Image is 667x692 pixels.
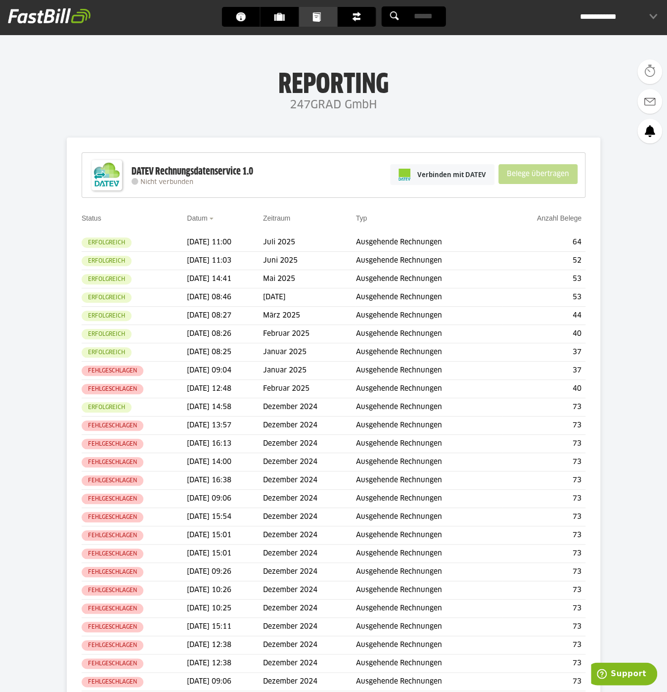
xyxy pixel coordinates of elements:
sl-badge: Fehlgeschlagen [82,475,143,486]
td: [DATE] 08:27 [187,307,263,325]
sl-badge: Fehlgeschlagen [82,640,143,650]
td: Juli 2025 [263,233,356,252]
sl-badge: Fehlgeschlagen [82,530,143,541]
td: Dezember 2024 [263,526,356,545]
td: [DATE] 09:06 [187,673,263,691]
td: [DATE] 10:25 [187,600,263,618]
td: Dezember 2024 [263,435,356,453]
td: [DATE] 14:00 [187,453,263,471]
td: 73 [502,435,585,453]
td: Dezember 2024 [263,416,356,435]
sl-badge: Fehlgeschlagen [82,366,143,376]
td: Ausgehende Rechnungen [356,307,502,325]
td: Mai 2025 [263,270,356,288]
td: [DATE] 15:01 [187,545,263,563]
sl-badge: Erfolgreich [82,256,132,266]
td: 73 [502,416,585,435]
td: [DATE] [263,288,356,307]
sl-badge: Fehlgeschlagen [82,677,143,687]
td: 73 [502,581,585,600]
td: Ausgehende Rechnungen [356,636,502,654]
td: 37 [502,362,585,380]
img: DATEV-Datenservice Logo [87,155,127,195]
td: 40 [502,325,585,343]
td: Ausgehende Rechnungen [356,398,502,416]
td: Ausgehende Rechnungen [356,270,502,288]
a: Finanzen [337,7,375,27]
td: 73 [502,654,585,673]
td: Ausgehende Rechnungen [356,545,502,563]
td: Ausgehende Rechnungen [356,288,502,307]
span: Kunden [274,7,290,27]
td: Januar 2025 [263,362,356,380]
td: 73 [502,471,585,490]
td: Dezember 2024 [263,600,356,618]
span: Dashboard [235,7,252,27]
iframe: Öffnet ein Widget, in dem Sie weitere Informationen finden [591,662,657,687]
td: 37 [502,343,585,362]
td: 40 [502,380,585,398]
td: Dezember 2024 [263,490,356,508]
td: Dezember 2024 [263,471,356,490]
td: Dezember 2024 [263,673,356,691]
sl-badge: Erfolgreich [82,237,132,248]
td: März 2025 [263,307,356,325]
td: Juni 2025 [263,252,356,270]
td: Ausgehende Rechnungen [356,362,502,380]
td: Dezember 2024 [263,563,356,581]
td: [DATE] 15:01 [187,526,263,545]
td: 44 [502,307,585,325]
a: Datum [187,214,207,222]
a: Anzahl Belege [537,214,581,222]
td: 73 [502,563,585,581]
sl-badge: Fehlgeschlagen [82,585,143,596]
td: [DATE] 08:26 [187,325,263,343]
td: Ausgehende Rechnungen [356,380,502,398]
td: 53 [502,288,585,307]
img: pi-datev-logo-farbig-24.svg [399,169,410,181]
td: Ausgehende Rechnungen [356,618,502,636]
img: sort_desc.gif [209,218,216,220]
td: [DATE] 09:06 [187,490,263,508]
td: Ausgehende Rechnungen [356,471,502,490]
td: Ausgehende Rechnungen [356,563,502,581]
sl-badge: Erfolgreich [82,347,132,358]
img: fastbill_logo_white.png [8,8,90,24]
h1: Reporting [99,70,568,95]
td: Ausgehende Rechnungen [356,435,502,453]
td: Ausgehende Rechnungen [356,490,502,508]
a: Typ [356,214,367,222]
td: 73 [502,508,585,526]
td: 73 [502,618,585,636]
td: [DATE] 15:54 [187,508,263,526]
td: Ausgehende Rechnungen [356,508,502,526]
sl-badge: Fehlgeschlagen [82,549,143,559]
td: [DATE] 11:00 [187,233,263,252]
td: [DATE] 13:57 [187,416,263,435]
td: Dezember 2024 [263,618,356,636]
td: Ausgehende Rechnungen [356,673,502,691]
td: Ausgehende Rechnungen [356,654,502,673]
a: Kunden [260,7,298,27]
span: Verbinden mit DATEV [417,170,486,180]
a: Verbinden mit DATEV [390,164,494,185]
sl-badge: Erfolgreich [82,402,132,413]
sl-badge: Fehlgeschlagen [82,457,143,467]
td: Dezember 2024 [263,545,356,563]
sl-badge: Erfolgreich [82,292,132,303]
td: 73 [502,545,585,563]
sl-badge: Fehlgeschlagen [82,420,143,431]
sl-badge: Erfolgreich [82,311,132,321]
td: Februar 2025 [263,325,356,343]
td: 73 [502,526,585,545]
td: Ausgehende Rechnungen [356,416,502,435]
td: 73 [502,453,585,471]
td: 73 [502,673,585,691]
td: 73 [502,398,585,416]
td: Ausgehende Rechnungen [356,453,502,471]
a: Zeitraum [263,214,290,222]
td: Ausgehende Rechnungen [356,343,502,362]
td: [DATE] 14:58 [187,398,263,416]
td: Ausgehende Rechnungen [356,325,502,343]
